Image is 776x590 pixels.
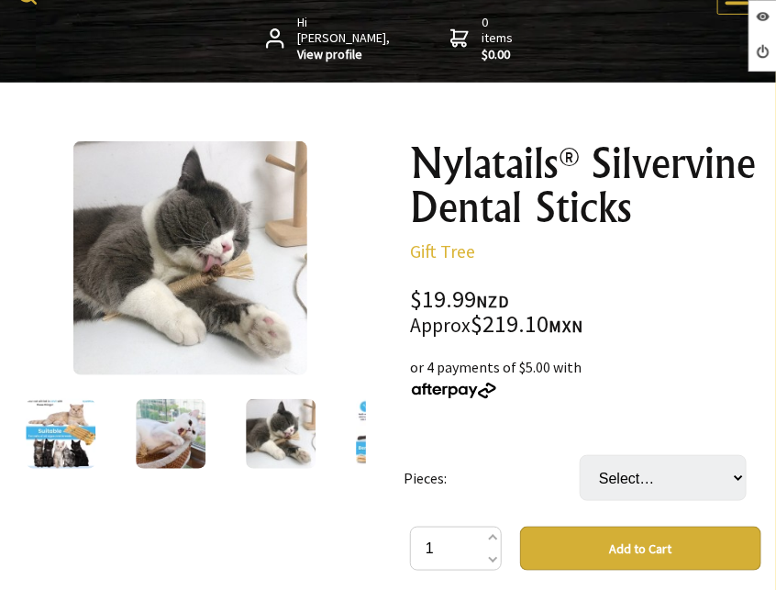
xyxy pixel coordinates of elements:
[482,47,516,63] strong: $0.00
[297,15,392,63] span: Hi [PERSON_NAME],
[476,291,509,312] span: NZD
[410,239,475,262] a: Gift Tree
[297,47,392,63] strong: View profile
[356,399,426,469] img: Nylatails® Silvervine Dental Sticks
[405,429,581,527] td: Pieces:
[549,316,583,337] span: MXN
[266,15,392,63] a: Hi [PERSON_NAME],View profile
[450,15,516,63] a: 0 items$0.00
[26,399,95,469] img: Nylatails® Silvervine Dental Sticks
[410,288,761,338] div: $19.99 $219.10
[73,141,307,375] img: Nylatails® Silvervine Dental Sticks
[520,527,761,571] button: Add to Cart
[136,399,205,469] img: Nylatails® Silvervine Dental Sticks
[246,399,316,469] img: Nylatails® Silvervine Dental Sticks
[410,141,761,229] h1: Nylatails® Silvervine Dental Sticks
[482,14,516,63] span: 0 items
[410,356,761,400] div: or 4 payments of $5.00 with
[410,313,471,338] small: Approx
[410,383,498,399] img: Afterpay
